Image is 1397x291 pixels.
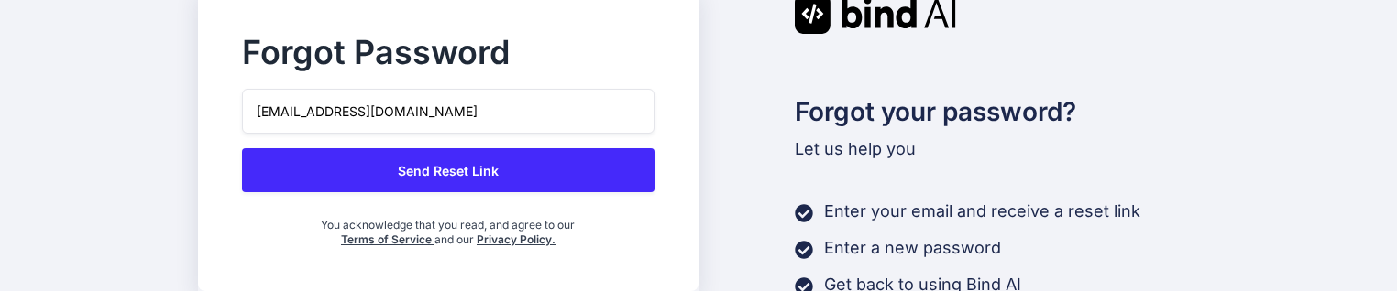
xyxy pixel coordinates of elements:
[795,92,1199,131] h2: Forgot your password?
[795,136,1199,162] p: Let us help you
[242,89,654,134] input: Please Enter Your Email
[477,232,555,246] a: Privacy Policy.
[824,235,1001,261] p: Enter a new password
[341,232,434,246] a: Terms of Service
[824,199,1140,224] p: Enter your email and receive a reset link
[242,38,654,67] h2: Forgot Password
[311,207,586,247] div: You acknowledge that you read, and agree to our and our
[242,148,654,192] button: Send Reset Link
